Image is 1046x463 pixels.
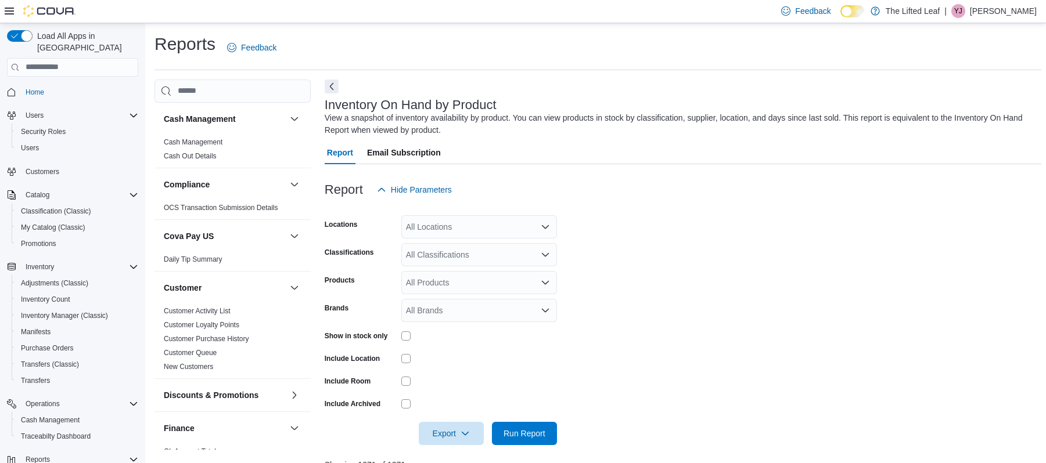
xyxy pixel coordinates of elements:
span: Email Subscription [367,141,441,164]
a: Cash Management [164,138,222,146]
a: Customer Queue [164,349,217,357]
span: Manifests [21,327,51,337]
button: Finance [164,422,285,434]
span: Traceabilty Dashboard [16,429,138,443]
button: Inventory [2,259,143,275]
h3: Compliance [164,179,210,190]
span: Load All Apps in [GEOGRAPHIC_DATA] [33,30,138,53]
span: Users [16,141,138,155]
div: Yajaira Jones [951,4,965,18]
button: Run Report [492,422,557,445]
div: View a snapshot of inventory availability by product. You can view products in stock by classific... [325,112,1036,136]
span: Inventory Manager (Classic) [21,311,108,320]
button: Open list of options [541,250,550,259]
span: Transfers [21,376,50,385]
a: Security Roles [16,125,70,139]
h3: Report [325,183,363,197]
button: Traceabilty Dashboard [12,428,143,444]
a: GL Account Totals [164,447,220,455]
button: Home [2,84,143,100]
label: Include Location [325,354,380,363]
a: Cash Management [16,413,84,427]
a: Inventory Count [16,292,75,306]
span: OCS Transaction Submission Details [164,203,278,212]
button: Open list of options [541,222,550,231]
span: Cash Management [16,413,138,427]
a: Daily Tip Summary [164,255,222,263]
span: YJ [954,4,962,18]
span: GL Account Totals [164,447,220,456]
button: Operations [21,397,64,411]
button: Cova Pay US [164,230,285,242]
label: Products [325,276,355,285]
button: Users [21,108,48,122]
span: Customer Queue [164,348,217,357]
button: Next [325,79,339,93]
a: Traceabilty Dashboard [16,429,95,443]
span: Security Roles [16,125,138,139]
h3: Finance [164,422,195,434]
button: Operations [2,396,143,412]
button: Security Roles [12,124,143,140]
a: Classification (Classic) [16,204,96,218]
span: Home [21,85,138,99]
label: Brands [325,303,348,313]
a: New Customers [164,363,213,371]
span: Inventory [26,262,54,272]
a: My Catalog (Classic) [16,220,90,234]
a: Customer Loyalty Points [164,321,239,329]
button: Cash Management [12,412,143,428]
p: [PERSON_NAME] [970,4,1037,18]
button: Catalog [21,188,54,202]
a: Transfers (Classic) [16,357,84,371]
button: Catalog [2,187,143,203]
button: My Catalog (Classic) [12,219,143,236]
span: Adjustments (Classic) [16,276,138,290]
span: Promotions [16,237,138,251]
span: Feedback [795,5,831,17]
span: Manifests [16,325,138,339]
button: Inventory [21,260,59,274]
span: Inventory Count [16,292,138,306]
button: Transfers [12,372,143,389]
a: Inventory Manager (Classic) [16,309,113,323]
button: Users [12,140,143,156]
div: Customer [154,304,311,378]
h3: Discounts & Promotions [164,389,258,401]
span: Run Report [504,428,545,439]
button: Open list of options [541,306,550,315]
button: Inventory Count [12,291,143,308]
button: Customer [164,282,285,294]
label: Include Archived [325,399,380,408]
button: Cash Management [164,113,285,125]
span: Inventory [21,260,138,274]
span: Customer Activity List [164,306,231,316]
button: Inventory Manager (Classic) [12,308,143,324]
h1: Reports [154,32,215,56]
div: Cova Pay US [154,252,311,271]
span: My Catalog (Classic) [21,223,85,232]
button: Customer [287,281,301,295]
span: Dark Mode [840,17,841,18]
button: Manifests [12,324,143,340]
button: Users [2,107,143,124]
span: Customers [21,164,138,179]
label: Locations [325,220,358,229]
button: Cova Pay US [287,229,301,243]
h3: Cash Management [164,113,236,125]
span: Operations [21,397,138,411]
span: Purchase Orders [21,343,74,353]
span: Report [327,141,353,164]
a: Customer Activity List [164,307,231,315]
a: Purchase Orders [16,341,78,355]
a: Adjustments (Classic) [16,276,93,290]
label: Show in stock only [325,331,388,341]
span: Customers [26,167,59,176]
button: Customers [2,163,143,180]
div: Compliance [154,201,311,219]
button: Adjustments (Classic) [12,275,143,291]
button: Cash Management [287,112,301,126]
button: Classification (Classic) [12,203,143,219]
span: Promotions [21,239,56,248]
button: Purchase Orders [12,340,143,356]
